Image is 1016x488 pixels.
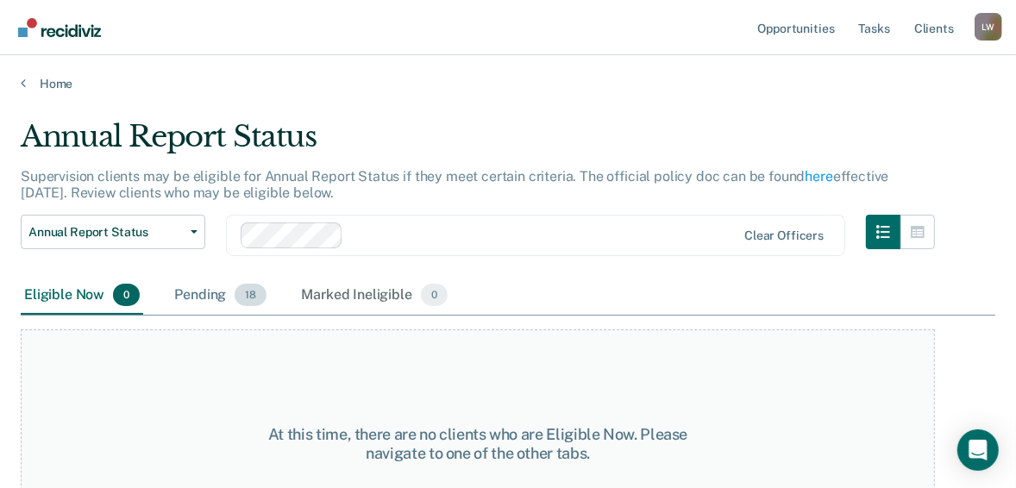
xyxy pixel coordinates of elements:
[21,76,995,91] a: Home
[28,225,184,240] span: Annual Report Status
[744,228,824,243] div: Clear officers
[957,429,999,471] div: Open Intercom Messenger
[18,18,101,37] img: Recidiviz
[250,425,706,462] div: At this time, there are no clients who are Eligible Now. Please navigate to one of the other tabs.
[806,168,833,185] a: here
[21,277,143,315] div: Eligible Now0
[21,119,935,168] div: Annual Report Status
[235,284,267,306] span: 18
[21,168,888,201] p: Supervision clients may be eligible for Annual Report Status if they meet certain criteria. The o...
[171,277,270,315] div: Pending18
[113,284,140,306] span: 0
[975,13,1002,41] div: L W
[975,13,1002,41] button: Profile dropdown button
[21,215,205,249] button: Annual Report Status
[298,277,451,315] div: Marked Ineligible0
[421,284,448,306] span: 0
